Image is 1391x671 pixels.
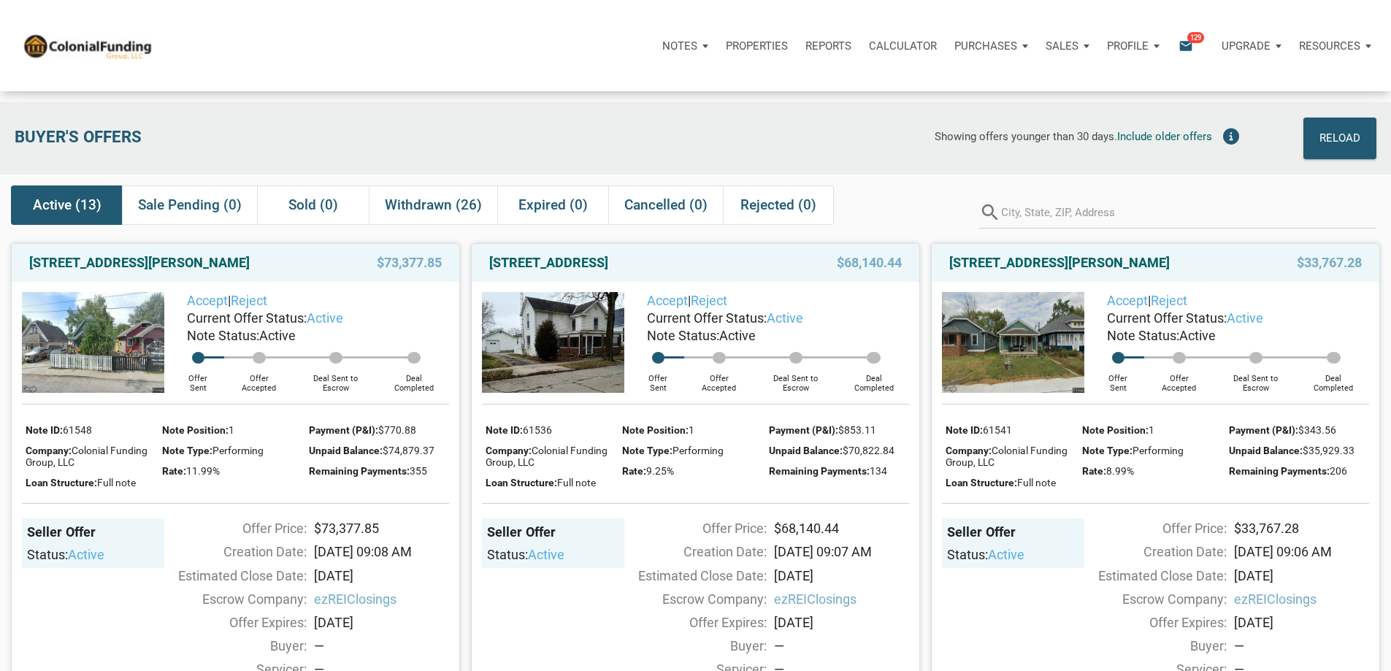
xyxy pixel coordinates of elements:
button: Reports [797,24,860,68]
div: Offer Sent [632,364,685,393]
span: Note Position: [162,424,229,436]
p: Reports [805,39,851,53]
div: Offer Price: [1077,518,1227,538]
span: $770.88 [378,424,416,436]
span: 1 [229,424,234,436]
div: Deal Completed [1298,364,1369,393]
span: Current Offer Status: [647,310,767,326]
p: Calculator [869,39,937,53]
i: search [979,196,1001,229]
span: $68,140.44 [837,254,902,272]
button: Sales [1037,24,1098,68]
img: 575434 [942,292,1084,393]
div: Deal Completed [378,364,449,393]
span: Note Position: [1082,424,1149,436]
div: [DATE] 09:07 AM [767,542,916,561]
div: Deal Sent to Escrow [754,364,838,393]
span: $74,879.37 [383,445,434,456]
a: Calculator [860,24,946,68]
span: 206 [1330,465,1347,477]
span: Loan Structure: [946,477,1017,488]
span: | [647,293,727,308]
span: $70,822.84 [843,445,894,456]
div: Offer Price: [157,518,307,538]
div: Seller Offer [27,524,159,541]
span: active [68,547,104,562]
span: Performing [1133,445,1184,456]
span: Remaining Payments: [769,465,870,477]
a: Reject [1151,293,1187,308]
button: Profile [1098,24,1168,68]
span: Rate: [162,465,186,477]
span: Active [719,328,756,343]
span: Note Type: [622,445,672,456]
div: [DATE] 09:06 AM [1227,542,1376,561]
div: [DATE] [767,566,916,586]
a: Accept [187,293,228,308]
div: Escrow Company: [617,589,767,609]
span: Current Offer Status: [1107,310,1227,326]
div: [DATE] [307,566,456,586]
span: active [307,310,343,326]
span: Sale Pending (0) [138,196,242,214]
span: 8.99% [1106,465,1134,477]
div: Offer Sent [1092,364,1145,393]
input: City, State, ZIP, Address [1001,196,1376,229]
span: Withdrawn (26) [385,196,482,214]
span: Note ID: [486,424,523,436]
div: Escrow Company: [157,589,307,609]
div: $68,140.44 [767,518,916,538]
div: Withdrawn (26) [369,185,497,225]
span: Note ID: [946,424,983,436]
i: email [1177,37,1195,54]
span: 134 [870,465,887,477]
span: 1 [689,424,694,436]
span: Unpaid Balance: [309,445,383,456]
a: Reject [691,293,727,308]
div: Creation Date: [617,542,767,561]
a: [STREET_ADDRESS] [489,254,608,272]
span: Payment (P&I): [309,424,378,436]
span: Include older offers [1117,130,1212,143]
img: NoteUnlimited [22,32,153,59]
span: Remaining Payments: [1229,465,1330,477]
div: Estimated Close Date: [157,566,307,586]
button: Resources [1290,24,1380,68]
span: 129 [1187,31,1204,43]
span: Loan Structure: [486,477,557,488]
div: Cancelled (0) [608,185,723,225]
span: $853.11 [838,424,876,436]
button: Notes [654,24,717,68]
div: Offer Accepted [1144,364,1213,393]
span: $33,767.28 [1297,254,1362,272]
button: email129 [1168,24,1213,68]
span: 61536 [523,424,552,436]
div: $73,377.85 [307,518,456,538]
a: [STREET_ADDRESS][PERSON_NAME] [29,254,250,272]
span: Note Type: [162,445,212,456]
div: Estimated Close Date: [1077,566,1227,586]
span: Rate: [622,465,646,477]
span: Active [259,328,296,343]
span: Rejected (0) [740,196,816,214]
a: Accept [1107,293,1148,308]
span: Colonial Funding Group, LLC [26,445,147,468]
div: Offer Expires: [617,613,767,632]
span: Full note [97,477,136,488]
div: — [1234,636,1369,656]
span: | [1107,293,1187,308]
span: Performing [672,445,724,456]
span: Note ID: [26,424,63,436]
span: Payment (P&I): [769,424,838,436]
button: Purchases [946,24,1037,68]
button: Reload [1303,118,1376,159]
div: Sale Pending (0) [122,185,257,225]
span: Company: [486,445,532,456]
img: 576834 [22,292,164,393]
span: Full note [557,477,596,488]
a: Properties [717,24,797,68]
p: Properties [726,39,788,53]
